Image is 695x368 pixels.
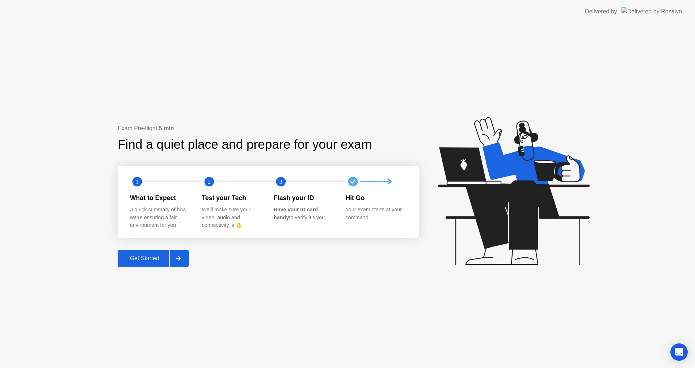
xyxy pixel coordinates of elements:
div: Your exam starts at your command [346,206,406,221]
div: Delivered by [585,7,617,16]
b: Have your ID card handy [274,207,318,220]
div: Test your Tech [202,193,262,203]
button: Get Started [118,250,189,267]
text: 1 [136,178,139,185]
div: to verify it’s you [274,206,334,221]
div: Flash your ID [274,193,334,203]
div: A quick summary of how we’re ensuring a fair environment for you [130,206,190,229]
div: Hit Go [346,193,406,203]
div: Open Intercom Messenger [670,343,688,361]
div: Exam Pre-flight: [118,124,419,133]
text: 3 [279,178,282,185]
b: 5 min [159,125,174,131]
div: Get Started [120,255,169,262]
div: Find a quiet place and prepare for your exam [118,135,373,154]
img: Delivered by Rosalyn [622,7,682,16]
div: What to Expect [130,193,190,203]
div: We’ll make sure your video, audio and connectivity is 👌 [202,206,262,229]
text: 2 [207,178,210,185]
